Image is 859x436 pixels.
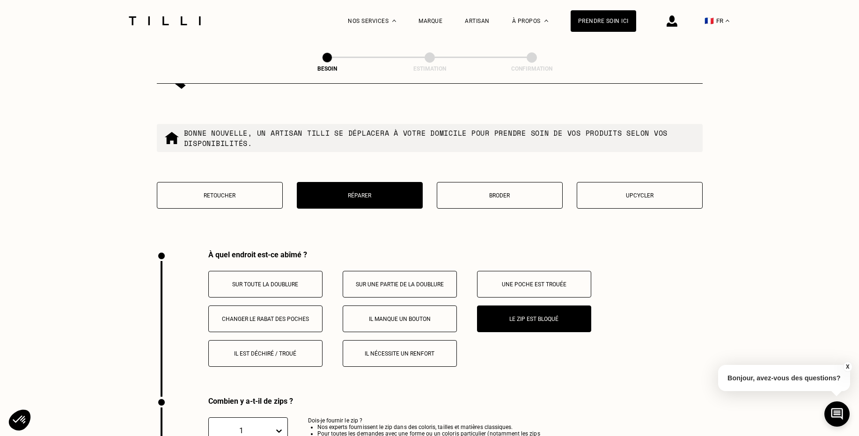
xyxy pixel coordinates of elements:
button: Une poche est trouée [477,271,591,298]
img: commande à domicile [164,131,179,145]
li: Nos experts fournissent le zip dans des coloris, tailles et matières classiques. [317,424,573,430]
img: icône connexion [667,15,677,27]
span: 🇫🇷 [705,16,714,25]
p: Sur toute la doublure [213,281,317,288]
p: Broder [442,192,558,199]
p: Upcycler [582,192,697,199]
button: Upcycler [577,182,703,209]
div: Combien y a-t-il de zips ? [208,397,573,406]
div: Besoin [280,65,374,72]
button: Il est déchiré / troué [208,340,323,367]
div: Confirmation [485,65,579,72]
img: Logo du service de couturière Tilli [125,16,204,25]
p: Il est déchiré / troué [213,350,317,357]
p: Changer le rabat des poches [213,316,317,322]
button: Retoucher [157,182,283,209]
p: Il nécessite un renfort [348,350,452,357]
button: Il manque un bouton [343,305,457,332]
button: X [843,362,852,372]
p: Sur une partie de la doublure [348,281,452,288]
button: Le zip est bloqué [477,305,591,332]
button: Changer le rabat des poches [208,305,323,332]
a: Marque [418,18,442,24]
img: Menu déroulant à propos [544,20,548,22]
p: Bonne nouvelle, un artisan tilli se déplacera à votre domicile pour prendre soin de vos produits ... [184,128,695,148]
p: Il manque un bouton [348,316,452,322]
img: Menu déroulant [392,20,396,22]
a: Artisan [465,18,490,24]
p: Réparer [302,192,418,199]
p: Le zip est bloqué [482,316,586,322]
button: Broder [437,182,563,209]
img: menu déroulant [726,20,729,22]
button: Il nécessite un renfort [343,340,457,367]
button: Sur une partie de la doublure [343,271,457,298]
div: Estimation [383,65,477,72]
div: À quel endroit est-ce abîmé ? [208,250,703,259]
button: Sur toute la doublure [208,271,323,298]
a: Prendre soin ici [571,10,636,32]
div: 1 [213,426,269,435]
button: Réparer [297,182,423,209]
p: Une poche est trouée [482,281,586,288]
p: Retoucher [162,192,278,199]
p: Bonjour, avez-vous des questions? [718,365,850,391]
